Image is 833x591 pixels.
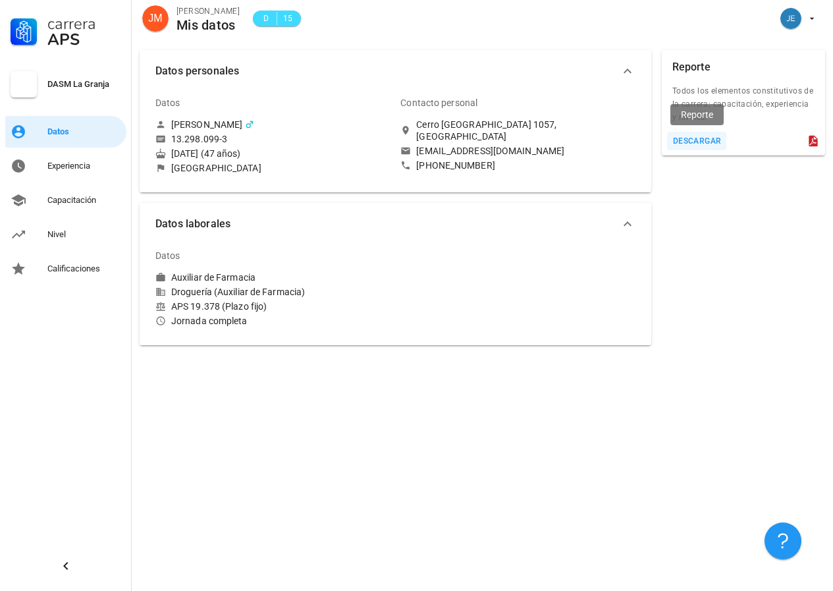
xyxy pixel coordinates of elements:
div: Auxiliar de Farmacia [171,271,255,283]
div: Nivel [47,229,121,240]
a: [EMAIL_ADDRESS][DOMAIN_NAME] [400,145,635,157]
span: 15 [282,12,293,25]
div: DASM La Granja [47,79,121,90]
a: Nivel [5,219,126,250]
span: JM [148,5,162,32]
div: Todos los elementos constitutivos de la carrera; capacitación, experiencia y niveles. [662,84,825,132]
button: descargar [667,132,727,150]
div: Mis datos [176,18,240,32]
div: APS [47,32,121,47]
div: 13.298.099-3 [171,133,227,145]
div: APS 19.378 (Plazo fijo) [155,300,390,312]
div: avatar [142,5,169,32]
div: avatar [780,8,801,29]
div: [PERSON_NAME] [171,119,242,130]
div: [PHONE_NUMBER] [416,159,495,171]
a: Experiencia [5,150,126,182]
div: Calificaciones [47,264,121,274]
span: Datos laborales [155,215,620,233]
div: Cerro [GEOGRAPHIC_DATA] 1057, [GEOGRAPHIC_DATA] [416,119,635,142]
div: [GEOGRAPHIC_DATA] [171,162,261,174]
div: descargar [672,136,722,146]
div: [EMAIL_ADDRESS][DOMAIN_NAME] [416,145,564,157]
div: Jornada completa [155,315,390,327]
a: Calificaciones [5,253,126,285]
span: D [261,12,271,25]
div: Datos [155,240,180,271]
span: Datos personales [155,62,620,80]
div: Carrera [47,16,121,32]
a: Capacitación [5,184,126,216]
div: Datos [155,87,180,119]
div: Reporte [672,50,711,84]
a: Cerro [GEOGRAPHIC_DATA] 1057, [GEOGRAPHIC_DATA] [400,119,635,142]
a: [PHONE_NUMBER] [400,159,635,171]
div: Datos [47,127,121,137]
div: [PERSON_NAME] [176,5,240,18]
div: Droguería (Auxiliar de Farmacia) [155,286,390,298]
a: Datos [5,116,126,148]
div: Capacitación [47,195,121,206]
div: [DATE] (47 años) [155,148,390,159]
div: Experiencia [47,161,121,171]
button: Datos laborales [140,203,651,245]
div: Contacto personal [400,87,477,119]
button: Datos personales [140,50,651,92]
